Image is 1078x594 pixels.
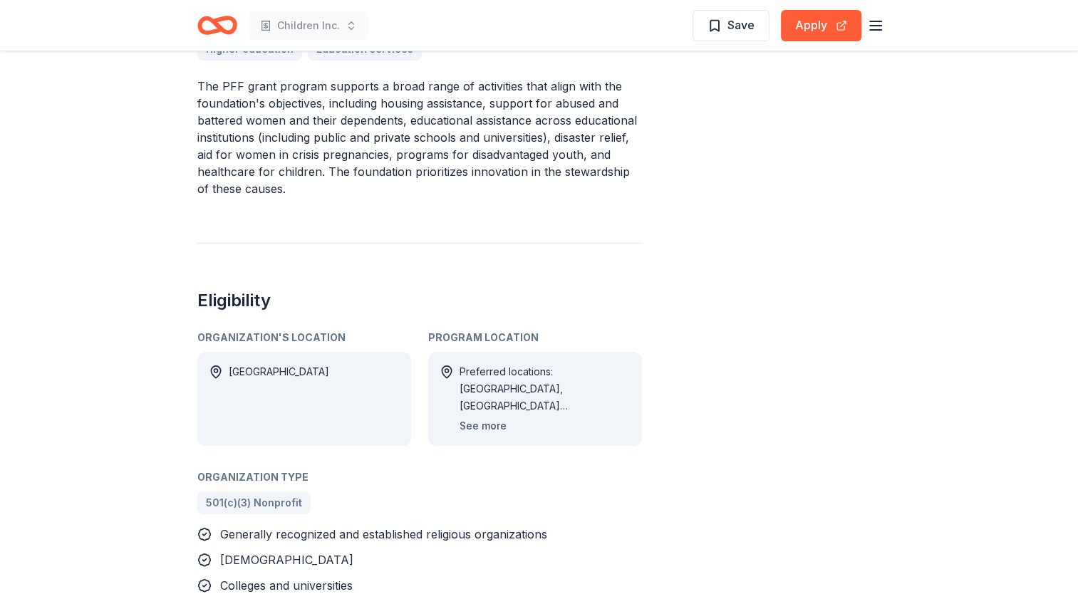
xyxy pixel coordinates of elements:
div: [GEOGRAPHIC_DATA] [229,363,329,434]
a: 501(c)(3) Nonprofit [197,491,311,514]
button: Apply [781,10,861,41]
button: Children Inc. [249,11,368,40]
div: Organization's Location [197,329,411,346]
a: Home [197,9,237,42]
span: Generally recognized and established religious organizations [220,527,547,541]
div: Organization Type [197,469,642,486]
button: See more [460,417,507,434]
p: The PFF grant program supports a broad range of activities that align with the foundation's objec... [197,78,642,197]
h2: Eligibility [197,289,642,312]
button: Save [693,10,769,41]
span: Colleges and universities [220,578,353,593]
div: Preferred locations: [GEOGRAPHIC_DATA], [GEOGRAPHIC_DATA] ([GEOGRAPHIC_DATA]), [GEOGRAPHIC_DATA] ... [460,363,631,415]
span: Save [727,16,755,34]
span: [DEMOGRAPHIC_DATA] [220,553,353,567]
span: Children Inc. [277,17,340,34]
div: Program Location [428,329,642,346]
span: 501(c)(3) Nonprofit [206,494,302,511]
